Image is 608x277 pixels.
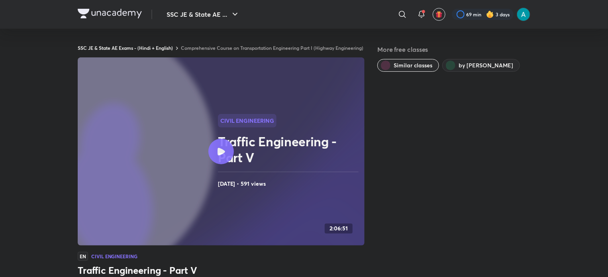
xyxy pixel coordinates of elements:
h5: More free classes [377,45,530,54]
img: Ajay Singh [517,8,530,21]
h2: Traffic Engineering - Part V [218,134,361,165]
img: streak [486,10,494,18]
button: SSC JE & State AE ... [162,6,245,22]
span: by Paran Raj Bhatia [459,61,513,69]
button: Similar classes [377,59,439,72]
span: EN [78,252,88,261]
button: by Paran Raj Bhatia [442,59,520,72]
img: avatar [435,11,443,18]
button: avatar [433,8,445,21]
h4: 2:06:51 [329,225,348,232]
a: Company Logo [78,9,142,20]
img: Company Logo [78,9,142,18]
h4: [DATE] • 591 views [218,179,361,189]
h3: Traffic Engineering - Part V [78,264,365,277]
h4: Civil Engineering [91,254,137,259]
span: Similar classes [394,61,432,69]
a: SSC JE & State AE Exams - (Hindi + English) [78,45,173,51]
a: Comprehensive Course on Transportation Engineering Part I (Highway Engineering) [181,45,363,51]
